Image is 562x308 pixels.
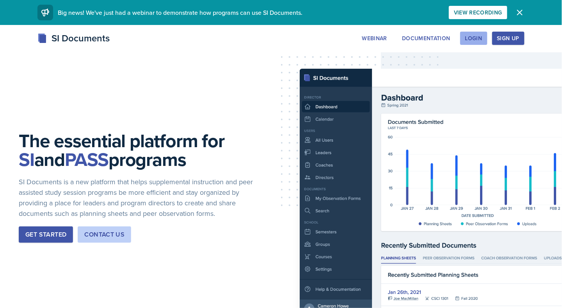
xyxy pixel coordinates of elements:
[492,32,525,45] button: Sign Up
[449,6,507,19] button: View Recording
[357,32,392,45] button: Webinar
[25,230,66,239] div: Get Started
[454,9,502,16] div: View Recording
[465,35,482,41] div: Login
[84,230,124,239] div: Contact Us
[37,31,110,45] div: SI Documents
[19,226,73,243] button: Get Started
[460,32,487,45] button: Login
[58,8,302,17] span: Big news! We've just had a webinar to demonstrate how programs can use SI Documents.
[402,35,450,41] div: Documentation
[362,35,387,41] div: Webinar
[397,32,455,45] button: Documentation
[497,35,519,41] div: Sign Up
[78,226,131,243] button: Contact Us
